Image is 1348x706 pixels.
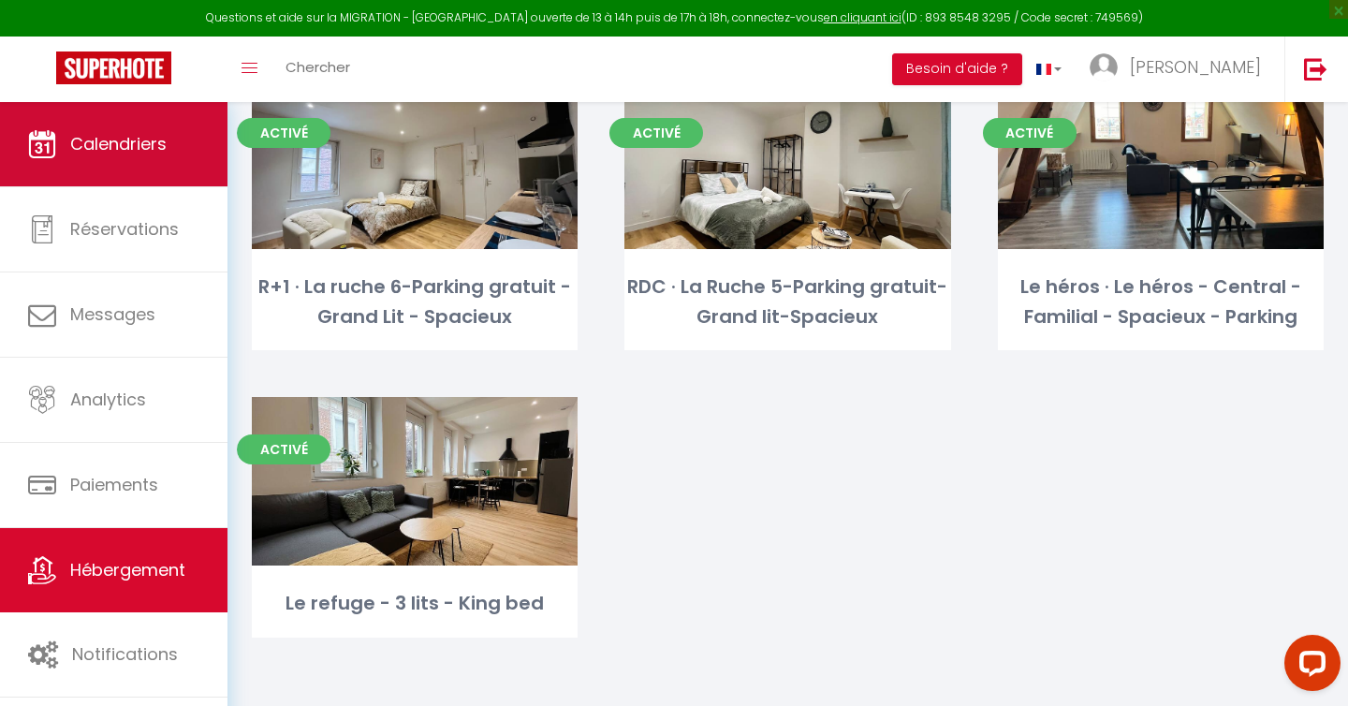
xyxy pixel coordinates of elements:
span: Analytics [70,388,146,411]
span: Chercher [286,57,350,77]
img: logout [1304,57,1327,81]
span: Réservations [70,217,179,241]
span: Activé [609,118,703,148]
span: Hébergement [70,558,185,581]
span: Notifications [72,642,178,666]
span: Messages [70,302,155,326]
div: RDC · La Ruche 5-Parking gratuit-Grand lit-Spacieux [624,272,950,331]
button: Besoin d'aide ? [892,53,1022,85]
span: Paiements [70,473,158,496]
span: [PERSON_NAME] [1130,55,1261,79]
div: Le refuge - 3 lits - King bed [252,589,578,618]
span: Activé [237,118,330,148]
div: Le héros · Le héros - Central - Familial - Spacieux - Parking [998,272,1324,331]
a: en cliquant ici [824,9,901,25]
span: Activé [983,118,1077,148]
a: Editer [359,463,471,500]
a: ... [PERSON_NAME] [1076,37,1284,102]
span: Activé [237,434,330,464]
a: Editer [731,146,843,184]
div: R+1 · La ruche 6-Parking gratuit - Grand Lit - Spacieux [252,272,578,331]
iframe: LiveChat chat widget [1269,627,1348,706]
img: Super Booking [56,51,171,84]
a: Chercher [271,37,364,102]
img: ... [1090,53,1118,81]
a: Editer [359,146,471,184]
span: Calendriers [70,132,167,155]
a: Editer [1105,146,1217,184]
